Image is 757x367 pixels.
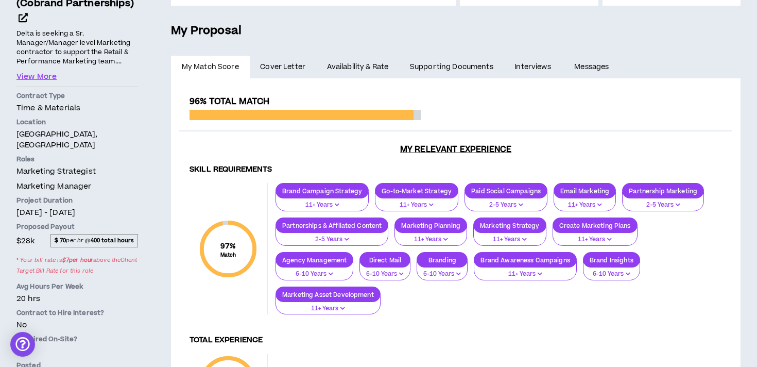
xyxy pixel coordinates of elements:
button: 11+ Years [375,192,458,211]
button: 2-5 Years [622,192,704,211]
a: Interviews [504,56,564,78]
p: Contract Type [16,91,138,101]
button: 11+ Years [554,192,616,211]
p: 6-10 Years [366,270,404,279]
p: 2-5 Years [282,235,382,244]
p: 20 hrs [16,293,138,304]
button: View More [16,71,57,82]
p: Required On-Site? [16,335,138,344]
p: 11+ Years [560,201,609,210]
button: 6-10 Years [359,261,410,280]
span: Marketing Manager [16,181,91,192]
p: Proposed Payout [16,222,138,231]
p: Marketing Planning [395,222,467,229]
p: No [16,346,138,357]
button: 2-5 Years [464,192,547,211]
p: Project Duration [16,196,138,205]
p: 6-10 Years [423,270,461,279]
div: Open Intercom Messenger [10,332,35,357]
p: 11+ Years [480,235,540,244]
button: 11+ Years [276,192,369,211]
span: $28k [16,233,35,247]
p: 11+ Years [282,304,374,313]
p: Contract to Hire Interest? [16,308,138,318]
p: Marketing Strategy [474,222,546,229]
p: Roles [16,155,138,164]
p: 11+ Years [382,201,452,210]
button: 6-10 Years [583,261,640,280]
p: Direct Mail [360,256,410,264]
h3: My Relevant Experience [179,144,732,155]
p: Location [16,118,138,127]
a: Messages [564,56,622,78]
p: Go-to-Market Strategy [375,187,458,195]
p: Partnerships & Affilated Content [276,222,388,229]
button: 11+ Years [553,226,638,246]
span: * Your bill rate is above the Client Target Bill Rate for this role [16,253,138,278]
p: 6-10 Years [590,270,633,279]
p: Delta is seeking a Sr. Manager/Manager level Marketing contractor to support the Retail & Perform... [16,28,138,67]
p: Marketing Asset Development [276,291,380,298]
p: Brand Awareness Campaigns [474,256,576,264]
p: Paid Social Campaigns [465,187,547,195]
h4: Total Experience [190,336,722,345]
a: Supporting Documents [399,56,504,78]
button: 11+ Years [276,295,381,315]
button: 2-5 Years [276,226,388,246]
button: 6-10 Years [276,261,353,280]
span: 96% Total Match [190,95,269,108]
p: Partnership Marketing [623,187,703,195]
strong: $ 70 [55,237,66,244]
p: Branding [417,256,467,264]
span: per hr @ [50,234,138,247]
p: 2-5 Years [471,201,541,210]
span: Cover Letter [260,61,305,73]
p: 11+ Years [401,235,460,244]
h4: Skill Requirements [190,165,722,175]
p: Email Marketing [554,187,615,195]
strong: $ 7 per hour [62,256,93,264]
button: 11+ Years [473,226,546,246]
span: Marketing Strategist [16,166,96,177]
p: [GEOGRAPHIC_DATA], [GEOGRAPHIC_DATA] [16,129,138,151]
p: [DATE] - [DATE] [16,207,138,218]
p: 11+ Years [282,201,362,210]
a: Availability & Rate [316,56,399,78]
button: 11+ Years [474,261,577,280]
button: 11+ Years [394,226,467,246]
p: Brand Campaign Strategy [276,187,368,195]
p: 2-5 Years [629,201,697,210]
p: Avg Hours Per Week [16,282,138,291]
p: Time & Materials [16,103,138,113]
p: 11+ Years [480,270,570,279]
a: My Match Score [171,56,250,78]
p: No [16,320,138,330]
p: 6-10 Years [282,270,347,279]
span: 97 % [220,241,236,252]
strong: 400 total hours [91,237,134,244]
h5: My Proposal [171,22,741,40]
button: 6-10 Years [417,261,468,280]
p: Create Marketing Plans [553,222,637,229]
small: Match [220,252,236,259]
p: 11+ Years [559,235,631,244]
p: Agency Management [276,256,353,264]
p: Brand Insights [583,256,640,264]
